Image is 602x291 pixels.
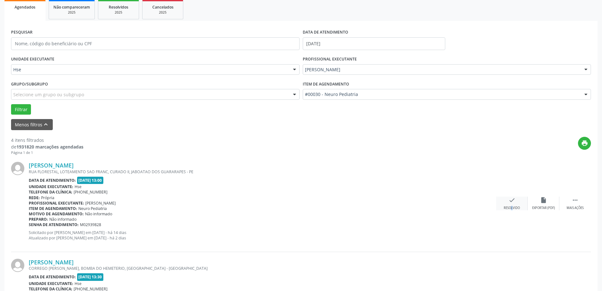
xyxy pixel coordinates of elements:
label: Grupo/Subgrupo [11,79,48,89]
div: 2025 [53,10,90,15]
span: Hse [13,66,287,73]
span: [PERSON_NAME] [85,200,116,206]
button: print [578,137,591,150]
b: Telefone da clínica: [29,189,72,195]
div: CORREGO [PERSON_NAME], BOMBA DO HEMETERIO, [GEOGRAPHIC_DATA] - [GEOGRAPHIC_DATA] [29,266,496,271]
span: Cancelados [152,4,173,10]
button: Filtrar [11,104,31,115]
i: check [508,197,515,204]
b: Item de agendamento: [29,206,77,211]
b: Data de atendimento: [29,274,76,280]
i: print [581,140,588,147]
span: Resolvidos [109,4,128,10]
span: Hse [75,184,82,189]
span: #00030 - Neuro Pediatria [305,91,578,98]
span: Própria [41,195,54,200]
a: [PERSON_NAME] [29,259,74,266]
span: Hse [75,281,82,286]
p: Solicitado por [PERSON_NAME] em [DATE] - há 14 dias Atualizado por [PERSON_NAME] em [DATE] - há 2... [29,230,496,241]
div: 2025 [103,10,134,15]
label: PESQUISAR [11,28,33,37]
div: Mais ações [567,206,584,210]
span: Não informado [49,217,76,222]
span: [DATE] 13:00 [77,177,104,184]
b: Unidade executante: [29,184,73,189]
div: de [11,143,83,150]
label: Item de agendamento [303,79,349,89]
input: Selecione um intervalo [303,37,445,50]
div: 4 itens filtrados [11,137,83,143]
span: M02939828 [80,222,101,227]
span: Neuro Pediatria [78,206,107,211]
span: [DATE] 13:30 [77,273,104,281]
i: insert_drive_file [540,197,547,204]
span: Selecione um grupo ou subgrupo [13,91,84,98]
i:  [572,197,579,204]
span: Agendados [15,4,35,10]
span: Não compareceram [53,4,90,10]
span: Não informado [85,211,112,217]
img: img [11,162,24,175]
img: img [11,259,24,272]
label: UNIDADE EXECUTANTE [11,54,54,64]
b: Profissional executante: [29,200,84,206]
div: Exportar (PDF) [532,206,555,210]
label: DATA DE ATENDIMENTO [303,28,348,37]
a: [PERSON_NAME] [29,162,74,169]
div: Página 1 de 1 [11,150,83,155]
b: Rede: [29,195,40,200]
b: Unidade executante: [29,281,73,286]
div: Resolvido [504,206,520,210]
span: [PHONE_NUMBER] [74,189,107,195]
i: keyboard_arrow_up [42,121,49,128]
b: Preparo: [29,217,48,222]
b: Data de atendimento: [29,178,76,183]
span: [PERSON_NAME] [305,66,578,73]
label: PROFISSIONAL EXECUTANTE [303,54,357,64]
strong: 1931820 marcações agendadas [16,144,83,150]
b: Senha de atendimento: [29,222,79,227]
button: Menos filtroskeyboard_arrow_up [11,119,53,130]
input: Nome, código do beneficiário ou CPF [11,37,300,50]
div: 2025 [147,10,179,15]
b: Motivo de agendamento: [29,211,84,217]
div: RUA FLORESTAL, LOTEAMENTO SAO FRANC, CURADO II, JABOATAO DOS GUARARAPES - PE [29,169,496,174]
